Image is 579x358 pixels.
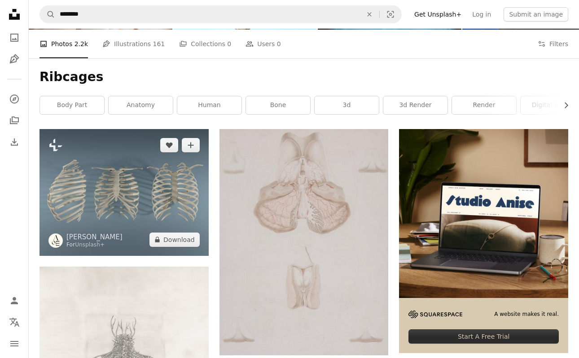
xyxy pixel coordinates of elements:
a: Log in / Sign up [5,292,23,310]
a: Collections 0 [179,30,231,58]
a: 3d render [383,96,447,114]
img: file-1705123271268-c3eaf6a79b21image [399,129,568,298]
a: a drawing of a diagram of the human body [219,238,389,246]
a: bone [246,96,310,114]
a: human [177,96,241,114]
a: Collections [5,112,23,129]
a: anatomy [109,96,173,114]
a: body part [40,96,104,114]
img: Go to Allison Saeng's profile [48,233,63,248]
span: 0 [227,39,231,49]
img: file-1705255347840-230a6ab5bca9image [408,311,462,318]
div: For [66,242,123,249]
button: Like [160,138,178,152]
a: Home — Unsplash [5,5,23,25]
a: Log in [467,7,496,22]
a: [PERSON_NAME] [66,233,123,242]
button: scroll list to the right [558,96,568,114]
a: Photos [5,29,23,47]
a: Get Unsplash+ [409,7,467,22]
button: Visual search [380,6,401,23]
h1: Ribcages [39,69,568,85]
div: Start A Free Trial [408,329,559,344]
span: 161 [153,39,165,49]
button: Add to Collection [182,138,200,152]
span: 0 [277,39,281,49]
img: A group of three bones hanging from a string [39,129,209,255]
button: Filters [538,30,568,58]
button: Submit an image [504,7,568,22]
button: Language [5,313,23,331]
form: Find visuals sitewide [39,5,402,23]
a: Download History [5,133,23,151]
a: Explore [5,90,23,108]
span: A website makes it real. [494,311,559,318]
button: Menu [5,335,23,353]
a: 3d [315,96,379,114]
a: Illustrations 161 [102,30,165,58]
a: Unsplash+ [75,242,105,248]
button: Search Unsplash [40,6,55,23]
a: A website makes it real.Start A Free Trial [399,129,568,353]
button: Download [149,233,200,247]
a: Illustrations [5,50,23,68]
a: A group of three bones hanging from a string [39,188,209,196]
a: Users 0 [246,30,281,58]
img: a drawing of a diagram of the human body [219,129,389,355]
button: Clear [360,6,379,23]
a: render [452,96,516,114]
